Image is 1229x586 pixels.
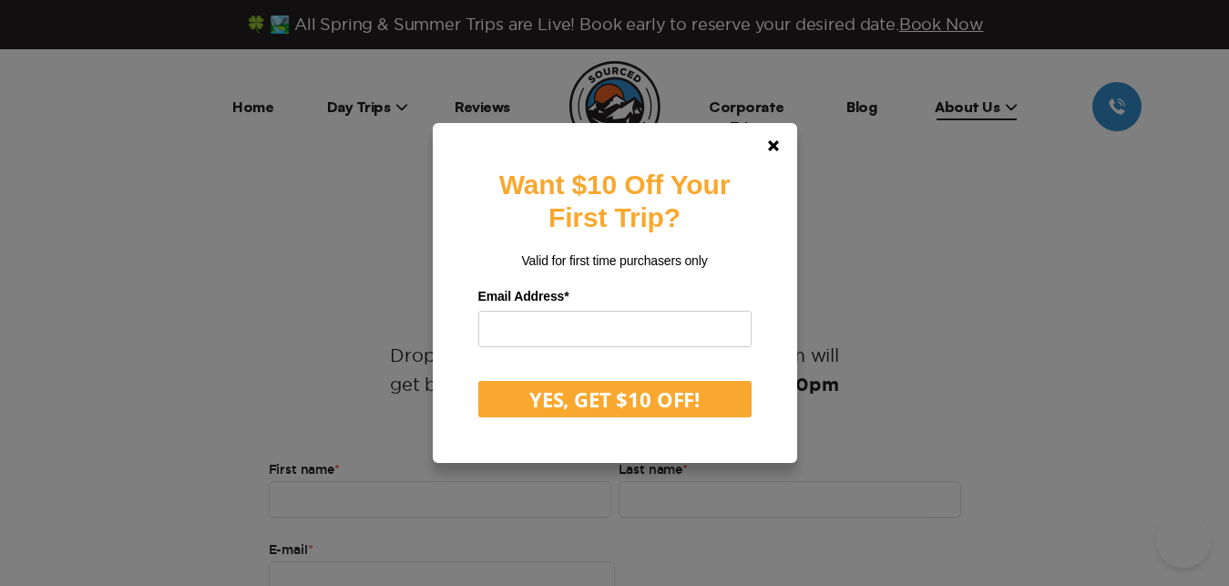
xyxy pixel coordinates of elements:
label: Email Address [478,283,752,311]
span: Valid for first time purchasers only [521,253,707,268]
a: Close [752,124,795,168]
button: YES, GET $10 OFF! [478,381,752,417]
span: Required [564,289,568,303]
strong: Want $10 Off Your First Trip? [499,170,730,232]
